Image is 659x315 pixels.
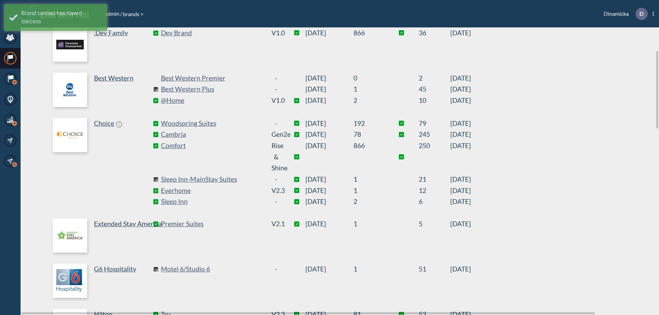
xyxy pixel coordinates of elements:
span: [DATE] [450,118,471,129]
sapn: 45 [419,84,450,95]
p: G6 Hospitality [94,264,136,275]
a: Premier Suites [161,218,264,230]
a: Best Western Premier [161,73,264,84]
div: v2.1 [271,218,281,230]
span: [DATE] [450,84,471,95]
a: Motel 6/Studio 6 [161,264,264,275]
sapn: 51 [419,264,450,275]
a: Cambria [161,129,264,140]
sapn: 866 [354,27,384,39]
div: v1.0 [271,95,281,106]
li: / [104,10,122,18]
span: [DATE] [305,129,354,140]
a: Best Western [53,73,156,107]
span: [DATE] [450,185,471,196]
p: Best Western [94,73,134,84]
sapn: 1 [354,218,384,230]
span: [DATE] [450,196,471,207]
span: brands > [122,11,144,17]
div: Gen2e [271,129,281,140]
span: [DATE] [450,27,471,39]
sapn: 245 [419,129,450,140]
div: - [271,73,281,84]
p: Choice [94,118,114,129]
a: Dev Brand [161,27,264,39]
span: [DATE] [305,196,354,207]
div: - [271,84,281,95]
span: [DATE] [305,118,354,129]
sapn: 192 [354,118,384,129]
sapn: 1 [354,264,384,275]
div: - [271,264,281,275]
p: .Dev Family [94,27,128,39]
span: [DATE] [450,140,471,174]
span: [DATE] [305,84,354,95]
div: Rise & Shine [271,140,281,174]
span: ! [116,121,122,128]
sapn: 2 [354,196,384,207]
a: Sleep Inn-MainStay Suites [161,174,264,185]
span: [DATE] [305,185,354,196]
a: Choice! [53,118,156,207]
a: G6 Hospitality [53,264,156,298]
span: [DATE] [450,218,471,230]
a: Best Western Plus [161,84,264,95]
a: Everhome [161,185,264,196]
a: .Dev Family [53,27,156,62]
div: Dinamicka [593,8,654,20]
span: [DATE] [450,73,471,84]
img: comingSoon [153,87,158,92]
sapn: 79 [419,118,450,129]
a: Extended Stay America [53,218,156,253]
span: [DATE] [305,95,354,106]
a: Woodspring Suites [161,118,264,129]
span: [DATE] [305,174,354,185]
sapn: 2 [354,95,384,106]
sapn: 10 [419,95,450,106]
img: logo [53,27,87,62]
p: Extended Stay America [94,218,162,230]
a: Sleep Inn [161,196,264,207]
sapn: 12 [419,185,450,196]
span: [DATE] [305,27,354,39]
img: logo [53,73,87,107]
span: [DATE] [450,264,471,275]
sapn: 78 [354,129,384,140]
sapn: 1 [354,84,384,95]
div: v1.0 [271,27,281,39]
img: logo [53,218,87,253]
sapn: 6 [419,196,450,207]
sapn: 250 [419,140,450,174]
img: logo [53,118,87,152]
sapn: 0 [354,73,384,84]
sapn: 5 [419,218,450,230]
div: - [271,118,281,129]
img: logo [53,264,87,298]
sapn: 21 [419,174,450,185]
div: - [271,196,281,207]
sapn: 1 [354,174,384,185]
span: [DATE] [450,174,471,185]
sapn: 866 [354,140,384,174]
span: [DATE] [450,129,471,140]
a: @Home [161,95,264,106]
div: Brand contact has saved success [21,9,102,26]
sapn: 36 [419,27,450,39]
div: - [271,174,281,185]
span: [DATE] [305,140,354,174]
a: admin [104,10,120,17]
p: D [639,11,644,17]
img: comingSoon [153,177,158,182]
a: Comfort [161,140,264,174]
sapn: 1 [354,185,384,196]
sapn: 2 [419,73,450,84]
span: [DATE] [305,264,354,275]
img: comingSoon [153,267,158,272]
span: [DATE] [305,218,354,230]
span: [DATE] [305,73,354,84]
div: v2.3 [271,185,281,196]
span: [DATE] [450,95,471,106]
